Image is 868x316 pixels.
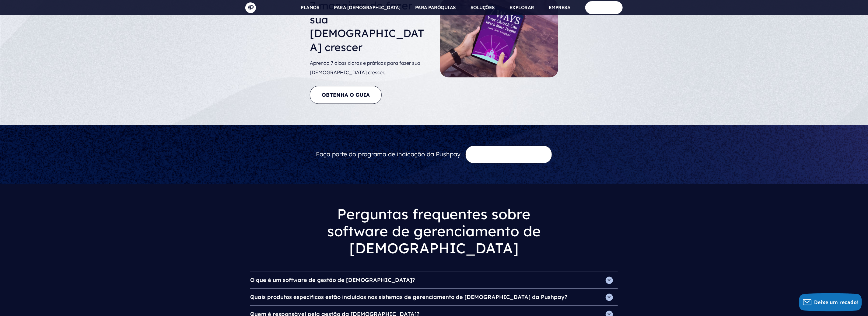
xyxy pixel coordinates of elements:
[814,299,859,306] font: Deixe um recado!
[334,5,401,10] font: PARA [DEMOGRAPHIC_DATA]
[549,5,571,10] font: EMPRESA
[415,5,456,10] font: PARA PARÓQUIAS
[799,293,862,311] button: Deixe um recado!
[465,146,552,164] a: SABER MAIS
[471,5,495,10] font: SOLUÇÕES
[322,92,370,98] font: Obtenha o guia
[316,151,460,158] font: Faça parte do programa de indicação da Pushpay
[310,86,382,104] a: Obtenha o guia
[310,60,420,75] font: Aprenda 7 dicas claras e práticas para fazer sua [DEMOGRAPHIC_DATA] crescer.
[327,222,541,257] font: software de gerenciamento de [DEMOGRAPHIC_DATA]
[250,277,415,284] font: O que é um software de gestão de [DEMOGRAPHIC_DATA]?
[250,294,567,301] font: Quais produtos específicos estão incluídos nos sistemas de gerenciamento de [DEMOGRAPHIC_DATA] da...
[509,5,534,10] font: EXPLORAR
[585,1,623,14] a: COMEÇAR
[593,5,615,10] font: COMEÇAR
[338,205,531,223] font: Perguntas frequentes sobre
[492,151,526,158] font: SABER MAIS
[301,5,320,10] font: PLANOS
